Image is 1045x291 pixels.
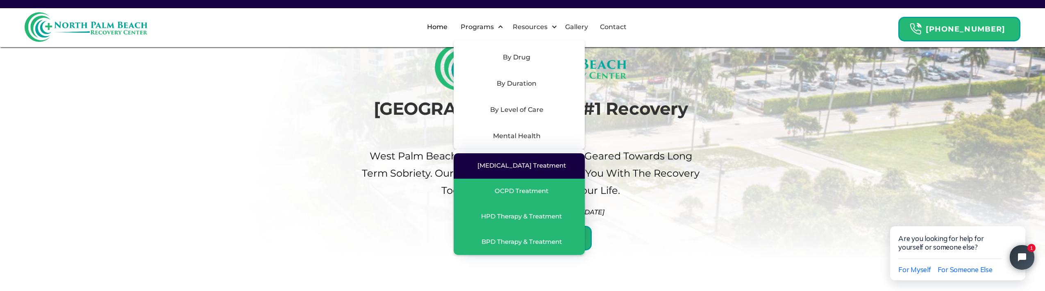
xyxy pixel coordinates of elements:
div: Programs [454,14,506,40]
a: Home [422,14,452,40]
div: HPD Therapy & Treatment [481,212,562,221]
nav: Programs [454,40,585,149]
div: Resources [506,14,559,40]
div: By Drug [454,44,585,70]
a: Gallery [560,14,593,40]
div: By Duration [459,79,575,89]
img: Header Calendar Icons [909,23,922,35]
div: By Level of Care [459,105,575,115]
a: Contact [595,14,632,40]
div: Programs [459,22,496,32]
a: OCPD Treatment [454,179,585,204]
div: By Duration [454,70,585,97]
img: North Palm Beach Recovery Logo (Rectangle) [435,44,627,90]
nav: Mental Health [454,149,585,255]
iframe: Tidio Chat [873,200,1045,291]
div: By Drug [459,52,575,62]
div: Mental Health [454,123,585,149]
div: Resources [511,22,550,32]
div: By Level of Care [454,97,585,123]
div: Mental Health [459,131,575,141]
a: BPD Therapy & Treatment [454,230,585,255]
h1: [GEOGRAPHIC_DATA]'s #1 Recovery Center [361,98,701,140]
div: BPD Therapy & Treatment [482,238,562,246]
a: [MEDICAL_DATA] Treatment [454,153,585,179]
a: HPD Therapy & Treatment [454,204,585,230]
div: [MEDICAL_DATA] Treatment [477,161,566,170]
p: West palm beach's Choice For drug Rehab Geared Towards Long term sobriety. Our Recovery Center pr... [361,148,701,199]
div: OCPD Treatment [495,187,548,195]
a: Header Calendar Icons[PHONE_NUMBER] [898,13,1020,41]
strong: [PHONE_NUMBER] [926,25,1005,34]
